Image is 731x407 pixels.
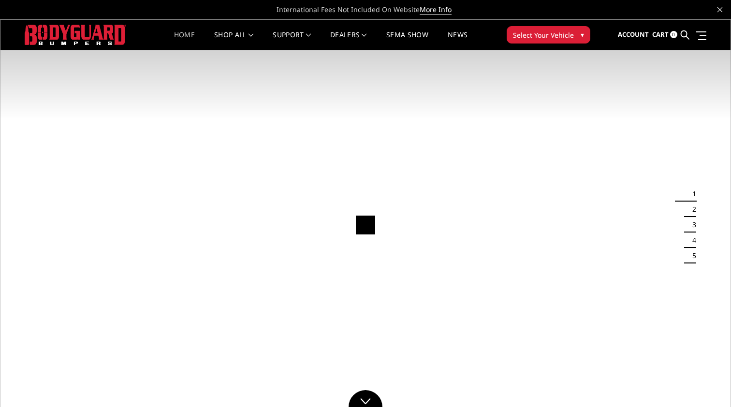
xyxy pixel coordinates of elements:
[687,187,696,202] button: 1 of 5
[687,202,696,218] button: 2 of 5
[273,31,311,50] a: Support
[349,390,382,407] a: Click to Down
[670,31,677,38] span: 0
[618,30,649,39] span: Account
[687,248,696,263] button: 5 of 5
[513,30,574,40] span: Select Your Vehicle
[420,5,452,15] a: More Info
[448,31,468,50] a: News
[386,31,428,50] a: SEMA Show
[652,30,669,39] span: Cart
[618,22,649,48] a: Account
[214,31,253,50] a: shop all
[687,218,696,233] button: 3 of 5
[174,31,195,50] a: Home
[652,22,677,48] a: Cart 0
[687,233,696,248] button: 4 of 5
[330,31,367,50] a: Dealers
[25,25,126,44] img: BODYGUARD BUMPERS
[581,29,584,40] span: ▾
[507,26,590,44] button: Select Your Vehicle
